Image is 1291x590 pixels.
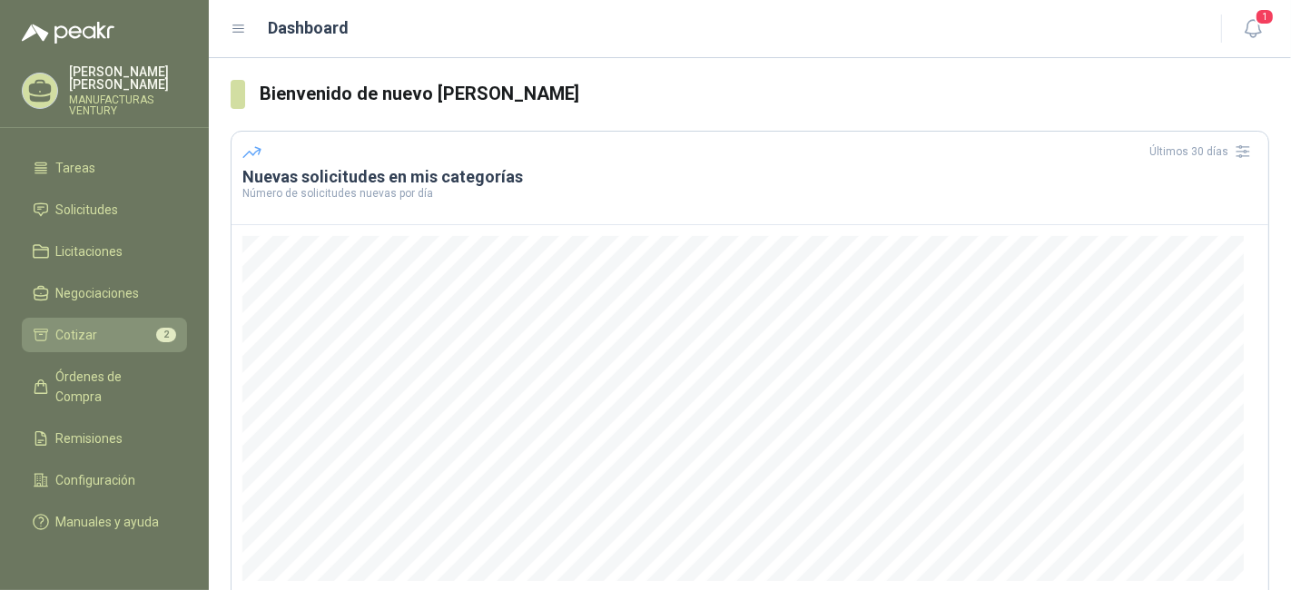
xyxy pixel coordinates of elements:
[1255,8,1275,25] span: 1
[56,241,123,261] span: Licitaciones
[242,166,1257,188] h3: Nuevas solicitudes en mis categorías
[56,283,140,303] span: Negociaciones
[22,359,187,414] a: Órdenes de Compra
[56,512,160,532] span: Manuales y ayuda
[56,158,96,178] span: Tareas
[1237,13,1269,45] button: 1
[56,428,123,448] span: Remisiones
[22,151,187,185] a: Tareas
[1149,137,1257,166] div: Últimos 30 días
[22,22,114,44] img: Logo peakr
[269,15,350,41] h1: Dashboard
[56,325,98,345] span: Cotizar
[56,470,136,490] span: Configuración
[260,80,1269,108] h3: Bienvenido de nuevo [PERSON_NAME]
[69,65,187,91] p: [PERSON_NAME] [PERSON_NAME]
[22,192,187,227] a: Solicitudes
[22,421,187,456] a: Remisiones
[242,188,1257,199] p: Número de solicitudes nuevas por día
[22,463,187,497] a: Configuración
[69,94,187,116] p: MANUFACTURAS VENTURY
[56,367,170,407] span: Órdenes de Compra
[22,318,187,352] a: Cotizar2
[22,276,187,310] a: Negociaciones
[156,328,176,342] span: 2
[56,200,119,220] span: Solicitudes
[22,234,187,269] a: Licitaciones
[22,505,187,539] a: Manuales y ayuda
